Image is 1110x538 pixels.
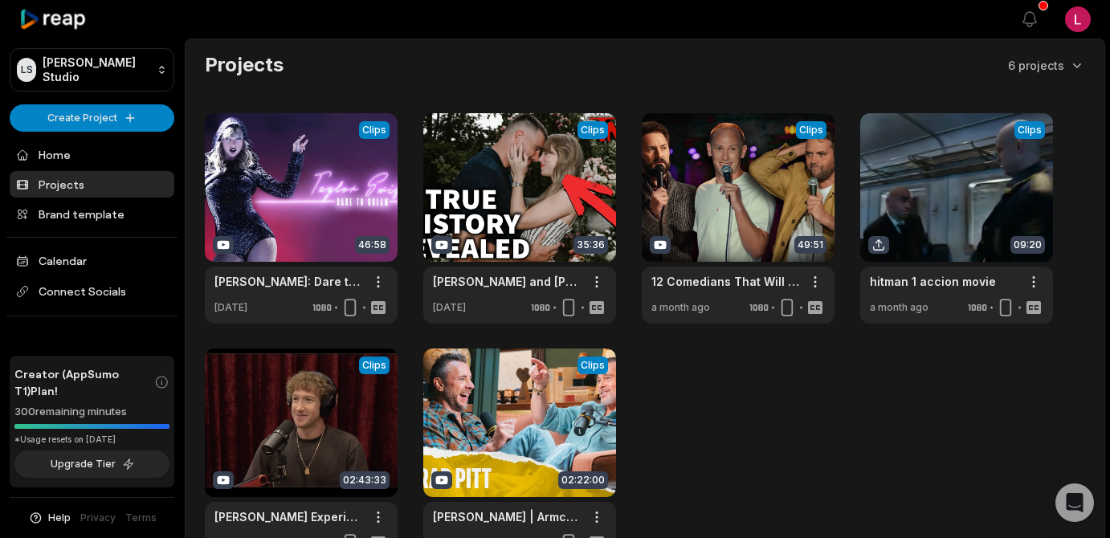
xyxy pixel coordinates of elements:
[48,511,71,525] span: Help
[433,273,581,290] a: [PERSON_NAME] and [PERSON_NAME]: The Ultimate Love Story | TMZ Investigates
[10,171,174,198] a: Projects
[10,277,174,306] span: Connect Socials
[14,434,169,446] div: *Usage resets on [DATE]
[205,52,284,78] h2: Projects
[14,404,169,420] div: 300 remaining minutes
[214,273,362,290] a: [PERSON_NAME]: Dare to Dream | FULL DOCUMENTARY | 2020
[10,201,174,227] a: Brand template
[10,104,174,132] button: Create Project
[10,247,174,274] a: Calendar
[80,511,116,525] a: Privacy
[17,58,36,82] div: LS
[1008,57,1085,74] button: 6 projects
[214,508,362,525] a: [PERSON_NAME] Experience #2255 - [PERSON_NAME]
[10,141,174,168] a: Home
[14,450,169,478] button: Upgrade Tier
[651,273,799,290] a: 12 Comedians That Will Make You Smile | Stand-Up Comedy Compilation
[14,365,154,399] span: Creator (AppSumo T1) Plan!
[43,55,150,84] p: [PERSON_NAME] Studio
[433,508,581,525] a: [PERSON_NAME] | Armchair Expert with [PERSON_NAME]
[1055,483,1094,522] div: Open Intercom Messenger
[870,273,996,290] a: hitman 1 accion movie
[125,511,157,525] a: Terms
[28,511,71,525] button: Help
